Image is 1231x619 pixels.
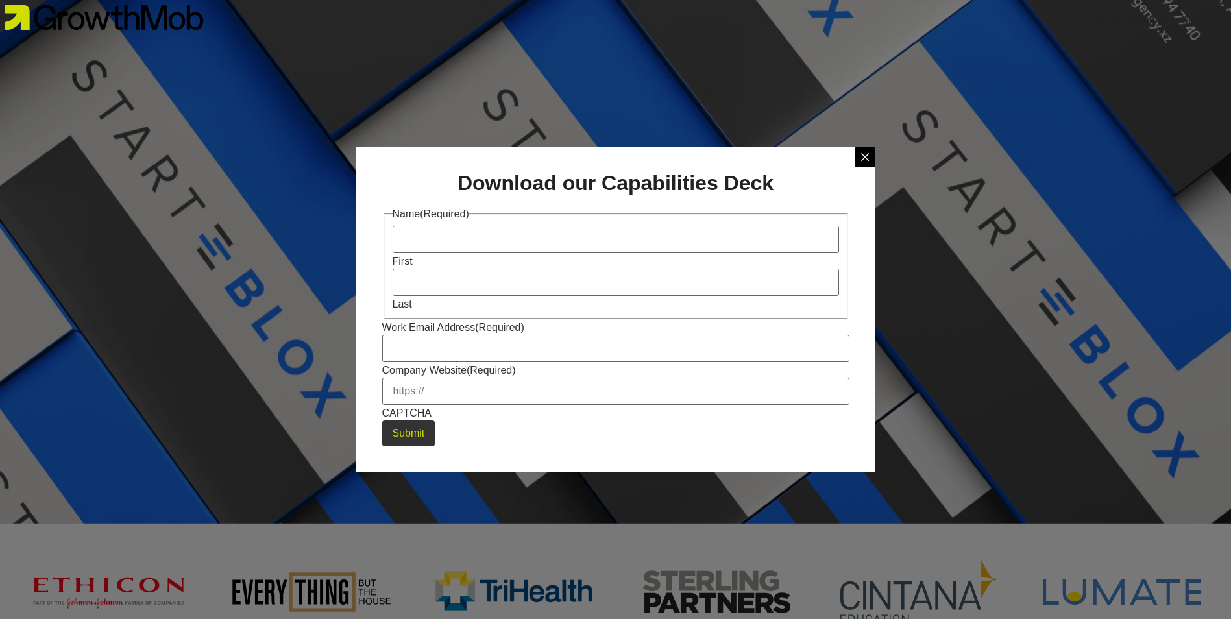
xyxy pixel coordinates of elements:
a: Work [1093,12,1117,28]
a: Contact [1181,12,1217,28]
span: (Required) [475,322,524,333]
input: Submit [382,420,435,446]
h2: Download our Capabilities Deck [382,173,849,193]
nav: Main nav [1086,9,1223,31]
label: Last [393,299,412,309]
span: (Required) [467,365,516,376]
legend: Name [393,206,469,222]
label: Company Website [382,365,516,376]
label: Work Email Address [382,322,524,333]
label: CAPTCHA [382,408,432,419]
input: https:// [382,378,849,405]
span: (Required) [420,208,469,219]
label: First [393,256,413,267]
a: Portfolio [1130,12,1168,28]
